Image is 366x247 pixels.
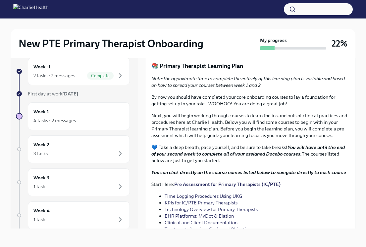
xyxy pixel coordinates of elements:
[19,37,203,50] h2: New PTE Primary Therapist Onboarding
[332,38,347,50] h3: 22%
[165,193,242,199] a: Time Logging Procedures Using UKG
[165,220,237,226] a: Clinical and Client Documentation
[165,226,253,232] a: Treatment planning, Goals and Objectives
[33,141,49,148] h6: Week 2
[16,168,130,196] a: Week 31 task
[151,112,350,139] p: Next, you will begin working through courses to learn the ins and outs of clinical practices and ...
[13,4,48,15] img: CharlieHealth
[16,90,130,97] a: First day at work[DATE]
[33,216,45,223] div: 1 task
[87,73,114,78] span: Complete
[151,76,345,88] em: Note: the appoximate time to complete the entirely of this learning plan is variable and based on...
[33,63,51,70] h6: Week -1
[33,207,50,214] h6: Week 4
[165,200,237,206] a: KPIs for IC/PTE Primary Therapists
[28,91,78,97] span: First day at work
[151,144,350,164] p: 💙 Take a deep breath, pace yourself, and be sure to take breaks! The courses listed below are jus...
[260,37,287,44] strong: My progress
[16,201,130,229] a: Week 41 task
[62,91,78,97] strong: [DATE]
[151,94,350,107] p: By now you should have completed your core onboarding courses to lay a foundation for getting set...
[151,169,346,175] strong: You can click directly on the course names listed below to navigate directly to each course
[33,72,75,79] div: 2 tasks • 2 messages
[16,135,130,163] a: Week 23 tasks
[33,150,48,157] div: 3 tasks
[16,102,130,130] a: Week 14 tasks • 2 messages
[165,206,258,212] a: Technology Overview for Primary Therapists
[165,213,234,219] a: EHR Platforms: MyDot & Elation
[33,183,45,190] div: 1 task
[33,117,76,124] div: 4 tasks • 2 messages
[151,181,350,188] p: Start Here:
[151,62,350,70] p: 📚 Primary Therapist Learning Plan
[16,57,130,85] a: Week -12 tasks • 2 messagesComplete
[174,181,281,187] a: Pre Assessment for Primary Therapists (IC/PTE)
[33,108,49,115] h6: Week 1
[33,174,49,181] h6: Week 3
